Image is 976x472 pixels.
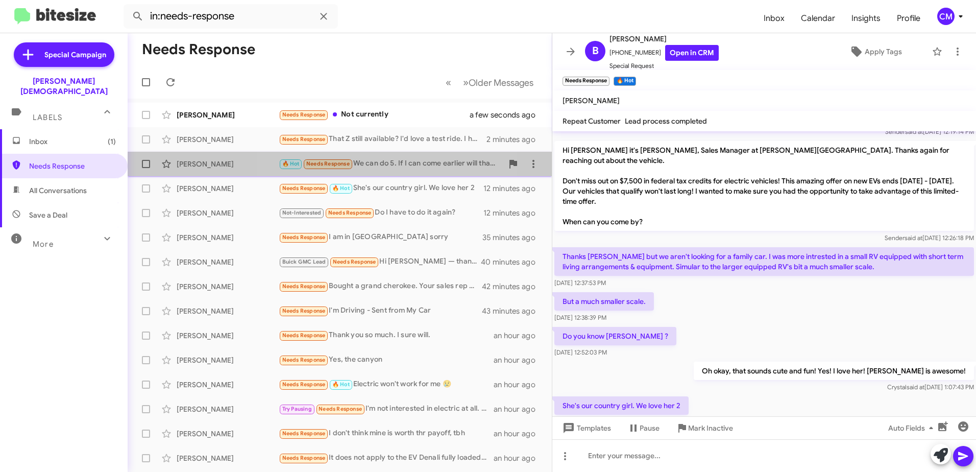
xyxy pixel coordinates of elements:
[282,209,322,216] span: Not-Interested
[554,327,676,345] p: Do you know [PERSON_NAME] ?
[554,314,606,321] span: [DATE] 12:38:39 PM
[33,113,62,122] span: Labels
[279,403,494,415] div: I'm not interested in electric at all. When I'm ready I'll let you know when I can come by.
[563,116,621,126] span: Repeat Customer
[282,283,326,290] span: Needs Response
[440,72,540,93] nav: Page navigation example
[44,50,106,60] span: Special Campaign
[483,208,544,218] div: 12 minutes ago
[929,8,965,25] button: CM
[177,159,279,169] div: [PERSON_NAME]
[905,234,922,242] span: said at
[554,396,689,415] p: She's our country girl. We love her 2
[279,354,494,366] div: Yes, the canyon
[885,234,974,242] span: Sender [DATE] 12:26:18 PM
[319,406,362,412] span: Needs Response
[482,232,544,243] div: 35 minutes ago
[694,362,974,380] p: Oh okay, that sounds cute and fun! Yes! I love her! [PERSON_NAME] is awesome!
[279,109,482,121] div: Not currently
[282,381,326,388] span: Needs Response
[177,183,279,194] div: [PERSON_NAME]
[333,258,376,265] span: Needs Response
[282,332,326,339] span: Needs Response
[554,247,974,276] p: Thanks [PERSON_NAME] but we aren't looking for a family car. I was more intrested in a small RV e...
[124,4,338,29] input: Search
[282,430,326,437] span: Needs Response
[440,72,457,93] button: Previous
[177,232,279,243] div: [PERSON_NAME]
[457,72,540,93] button: Next
[279,256,482,268] div: Hi [PERSON_NAME] — thanks for the heads up. I'm interested in any new EVs you have that qualify f...
[609,61,719,71] span: Special Request
[177,208,279,218] div: [PERSON_NAME]
[177,281,279,292] div: [PERSON_NAME]
[755,4,793,33] a: Inbox
[142,41,255,58] h1: Needs Response
[888,419,937,437] span: Auto Fields
[279,428,494,439] div: I don't think mine is worth thr payoff, tbh
[889,4,929,33] span: Profile
[282,455,326,461] span: Needs Response
[29,136,116,147] span: Inbox
[843,4,889,33] a: Insights
[279,280,482,292] div: Bought a grand cherokee. Your sales rep wouldnt budge on $65k
[625,116,707,126] span: Lead process completed
[554,141,974,231] p: Hi [PERSON_NAME] it's [PERSON_NAME], Sales Manager at [PERSON_NAME][GEOGRAPHIC_DATA]. Thanks agai...
[554,348,607,356] span: [DATE] 12:52:03 PM
[482,306,544,316] div: 43 minutes ago
[494,380,544,390] div: an hour ago
[282,111,326,118] span: Needs Response
[177,429,279,439] div: [PERSON_NAME]
[177,331,279,341] div: [PERSON_NAME]
[885,128,974,135] span: Sender [DATE] 12:19:14 PM
[793,4,843,33] a: Calendar
[463,76,469,89] span: »
[446,76,451,89] span: «
[29,210,67,220] span: Save a Deal
[177,134,279,145] div: [PERSON_NAME]
[865,42,902,61] span: Apply Tags
[279,329,494,341] div: Thank you so much. I sure will.
[328,209,372,216] span: Needs Response
[609,33,719,45] span: [PERSON_NAME]
[14,42,114,67] a: Special Campaign
[177,453,279,463] div: [PERSON_NAME]
[614,77,636,86] small: 🔥 Hot
[282,234,326,241] span: Needs Response
[177,306,279,316] div: [PERSON_NAME]
[29,161,116,171] span: Needs Response
[306,160,350,167] span: Needs Response
[552,419,619,437] button: Templates
[279,158,503,170] div: We can do 5. If I can come earlier will that be ok
[609,45,719,61] span: [PHONE_NUMBER]
[494,404,544,414] div: an hour ago
[279,379,494,390] div: Electric won't work for me 😢
[482,110,544,120] div: a few seconds ago
[823,42,927,61] button: Apply Tags
[29,185,87,196] span: All Conversations
[282,185,326,192] span: Needs Response
[937,8,955,25] div: CM
[880,419,945,437] button: Auto Fields
[907,383,924,391] span: said at
[282,136,326,143] span: Needs Response
[482,281,544,292] div: 42 minutes ago
[688,419,733,437] span: Mark Inactive
[279,207,483,219] div: Do I have to do it again?
[177,380,279,390] div: [PERSON_NAME]
[592,43,599,59] span: B
[279,305,482,317] div: I'm Driving - Sent from My Car
[640,419,660,437] span: Pause
[563,77,609,86] small: Needs Response
[560,419,611,437] span: Templates
[282,308,326,314] span: Needs Response
[282,357,326,363] span: Needs Response
[279,452,494,464] div: It does not apply to the EV Denali fully loaded. Thank you.
[279,182,483,194] div: She's our country girl. We love her 2
[665,45,719,61] a: Open in CRM
[177,404,279,414] div: [PERSON_NAME]
[332,381,350,388] span: 🔥 Hot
